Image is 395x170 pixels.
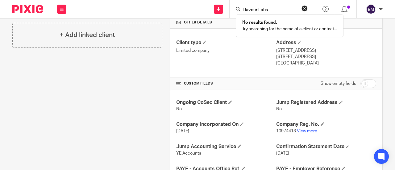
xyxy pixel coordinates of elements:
h4: Ongoing CoSec Client [176,99,276,106]
p: [GEOGRAPHIC_DATA] [276,60,376,66]
span: YE Accounts [176,151,201,155]
span: No [276,107,282,111]
a: View more [297,129,317,133]
h4: Company Reg. No. [276,121,376,128]
img: svg%3E [366,4,376,14]
h4: Client type [176,39,276,46]
p: Limited company [176,48,276,54]
h4: + Add linked client [60,30,115,40]
img: Pixie [12,5,43,13]
h4: Company Incorporated On [176,121,276,128]
input: Search [242,7,297,13]
h4: Confirmation Statement Date [276,143,376,150]
span: Other details [184,20,212,25]
h4: Jump Registered Address [276,99,376,106]
label: Show empty fields [321,81,356,87]
p: [STREET_ADDRESS] [276,54,376,60]
span: No [176,107,182,111]
button: Clear [301,5,308,11]
span: [DATE] [276,151,289,155]
p: [STREET_ADDRESS] [276,48,376,54]
h4: CUSTOM FIELDS [176,81,276,86]
span: [DATE] [176,129,189,133]
span: 10974413 [276,129,296,133]
h4: Address [276,39,376,46]
h4: Jump Accounting Service [176,143,276,150]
